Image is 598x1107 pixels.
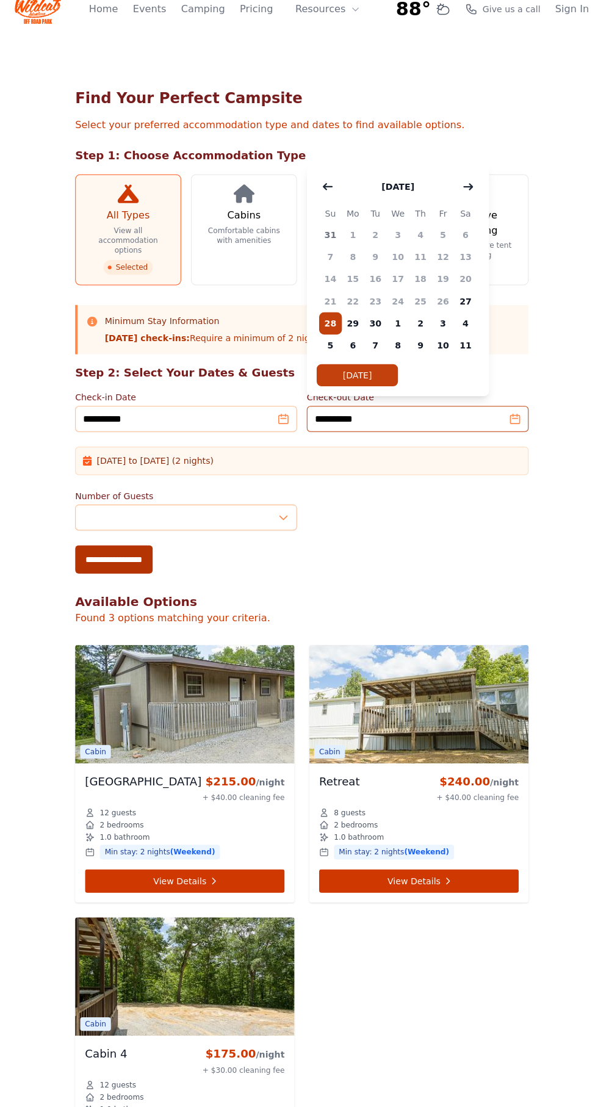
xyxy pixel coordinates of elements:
[339,276,361,298] span: 15
[74,398,294,410] label: Check-in Date
[74,156,524,173] h2: Step 1: Choose Accommodation Type
[361,342,383,364] span: 7
[428,298,450,320] span: 26
[405,342,428,364] span: 9
[383,320,406,342] span: 1
[104,322,323,334] h3: Minimum Stay Information
[74,183,179,293] a: All Types View all accommodation options Selected
[88,12,117,27] a: Home
[314,371,394,393] button: [DATE]
[428,342,450,364] span: 10
[405,298,428,320] span: 25
[225,217,258,231] h3: Cabins
[450,232,472,254] span: 6
[405,232,428,254] span: 4
[201,796,282,806] div: + $40.00 cleaning fee
[461,13,535,26] a: Give us a call
[361,276,383,298] span: 16
[405,215,428,229] span: Th
[106,217,148,231] h3: All Types
[316,215,339,229] span: Su
[361,298,383,320] span: 23
[74,127,524,142] p: Select your preferred accommodation type and dates to find available options.
[433,776,514,793] div: $240.00
[361,320,383,342] span: 30
[84,1046,126,1063] h3: Cabin 4
[99,810,135,820] span: 12 guests
[450,254,472,276] span: 13
[383,254,406,276] span: 10
[74,496,294,508] label: Number of Guests
[79,1018,110,1031] span: Cabin
[74,649,292,766] img: Hillbilly Palace
[84,871,282,895] a: View Details
[306,649,524,766] img: Retreat
[285,7,364,32] button: Resources
[366,183,422,207] button: [DATE]
[339,320,361,342] span: 29
[361,254,383,276] span: 9
[79,748,110,762] span: Cabin
[99,823,142,832] span: 2 bedrooms
[201,1066,282,1075] div: + $30.00 cleaning fee
[311,748,342,762] span: Cabin
[450,342,472,364] span: 11
[383,276,406,298] span: 17
[331,823,374,832] span: 2 bedrooms
[253,1050,282,1060] span: /night
[383,342,406,364] span: 8
[331,810,362,820] span: 8 guests
[316,871,514,895] a: View Details
[316,276,339,298] span: 14
[450,298,472,320] span: 27
[84,776,200,793] h3: [GEOGRAPHIC_DATA]
[316,320,339,342] span: 28
[132,12,165,27] a: Events
[168,850,213,859] span: (Weekend)
[189,183,294,293] a: Cabins Comfortable cabins with amenities
[74,598,524,615] h2: Available Options
[200,234,284,253] p: Comfortable cabins with amenities
[383,232,406,254] span: 3
[103,268,151,283] span: Selected
[383,298,406,320] span: 24
[74,98,524,117] h1: Find Your Perfect Campsite
[316,232,339,254] span: 31
[331,847,450,862] span: Min stay: 2 nights
[99,847,218,862] span: Min stay: 2 nights
[361,215,383,229] span: Tu
[392,9,427,31] span: 88°
[361,232,383,254] span: 2
[104,341,188,350] strong: [DATE] check-ins:
[485,781,514,790] span: /night
[428,254,450,276] span: 12
[316,342,339,364] span: 5
[237,12,270,27] a: Pricing
[400,850,445,859] span: (Weekend)
[405,320,428,342] span: 2
[96,461,212,473] span: [DATE] to [DATE] (2 nights)
[450,320,472,342] span: 4
[433,796,514,806] div: + $40.00 cleaning fee
[316,298,339,320] span: 21
[405,254,428,276] span: 11
[478,13,535,26] span: Give us a call
[450,215,472,229] span: Sa
[339,215,361,229] span: Mo
[428,232,450,254] span: 5
[304,398,524,410] label: Check-out Date
[104,339,323,352] p: Require a minimum of 2 nights.
[339,254,361,276] span: 8
[201,1046,282,1063] div: $175.00
[339,298,361,320] span: 22
[74,371,524,388] h2: Step 2: Select Your Dates & Guests
[74,615,524,630] p: Found 3 options matching your criteria.
[450,276,472,298] span: 20
[85,234,169,263] p: View all accommodation options
[99,1080,135,1090] span: 12 guests
[428,276,450,298] span: 19
[331,835,380,845] span: 1.0 bathroom
[253,781,282,790] span: /night
[428,320,450,342] span: 3
[428,215,450,229] span: Fr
